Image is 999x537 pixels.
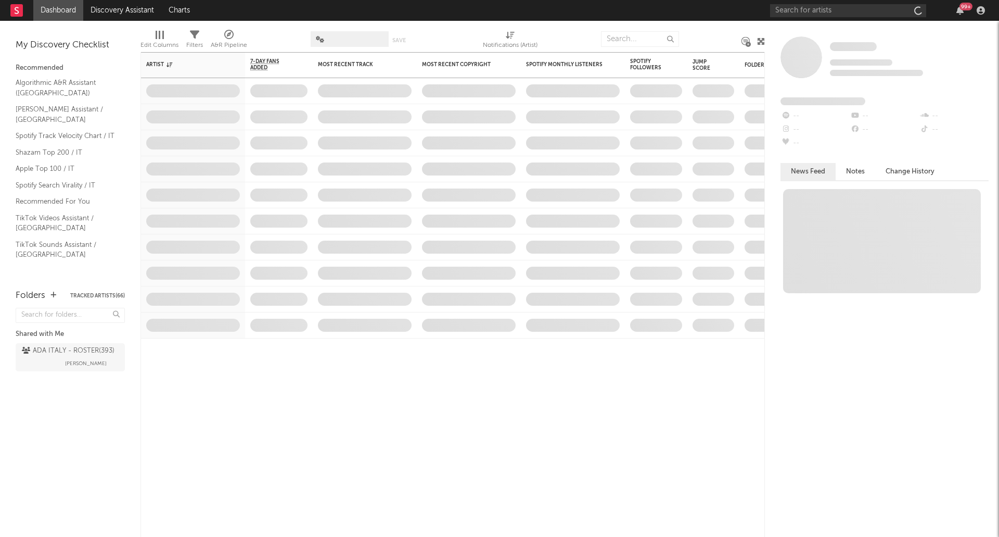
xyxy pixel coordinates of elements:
input: Search for folders... [16,308,125,323]
button: News Feed [780,163,836,180]
div: Artist [146,61,224,68]
a: TikTok Sounds Assistant / [GEOGRAPHIC_DATA] [16,239,114,260]
div: -- [780,123,850,136]
div: -- [850,123,919,136]
div: 99 + [959,3,972,10]
div: -- [850,109,919,123]
a: TikTok Videos Assistant / [GEOGRAPHIC_DATA] [16,213,114,234]
div: Notifications (Artist) [483,39,537,52]
div: -- [919,123,989,136]
input: Search for artists [770,4,926,17]
span: [PERSON_NAME] [65,357,107,370]
div: Filters [186,26,203,56]
div: Edit Columns [140,39,178,52]
div: Folders [16,290,45,302]
span: 7-Day Fans Added [250,58,292,71]
div: Shared with Me [16,328,125,341]
div: Most Recent Track [318,61,396,68]
div: Edit Columns [140,26,178,56]
a: Algorithmic A&R Assistant ([GEOGRAPHIC_DATA]) [16,77,114,98]
a: [PERSON_NAME] Assistant / [GEOGRAPHIC_DATA] [16,104,114,125]
span: Tracking Since: [DATE] [830,59,892,66]
span: 0 fans last week [830,70,923,76]
a: ADA ITALY - ROSTER(393)[PERSON_NAME] [16,343,125,371]
input: Search... [601,31,679,47]
div: A&R Pipeline [211,26,247,56]
div: Spotify Followers [630,58,667,71]
span: Fans Added by Platform [780,97,865,105]
div: Most Recent Copyright [422,61,500,68]
div: Notifications (Artist) [483,26,537,56]
a: Spotify Track Velocity Chart / IT [16,130,114,142]
div: -- [919,109,989,123]
a: Recommended For You [16,196,114,207]
div: Folders [745,62,823,68]
div: A&R Pipeline [211,39,247,52]
a: Apple Top 100 / IT [16,163,114,174]
button: Change History [875,163,945,180]
div: Recommended [16,62,125,74]
div: Spotify Monthly Listeners [526,61,604,68]
a: Spotify Search Virality / IT [16,180,114,191]
div: My Discovery Checklist [16,39,125,52]
div: Filters [186,39,203,52]
a: Shazam Top 200 / IT [16,147,114,158]
div: ADA ITALY - ROSTER ( 393 ) [22,345,114,357]
div: -- [780,109,850,123]
button: 99+ [956,6,964,15]
span: Some Artist [830,42,877,51]
div: -- [780,136,850,150]
div: Jump Score [693,59,719,71]
button: Tracked Artists(66) [70,293,125,298]
a: Some Artist [830,42,877,52]
button: Notes [836,163,875,180]
button: Save [392,38,406,43]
